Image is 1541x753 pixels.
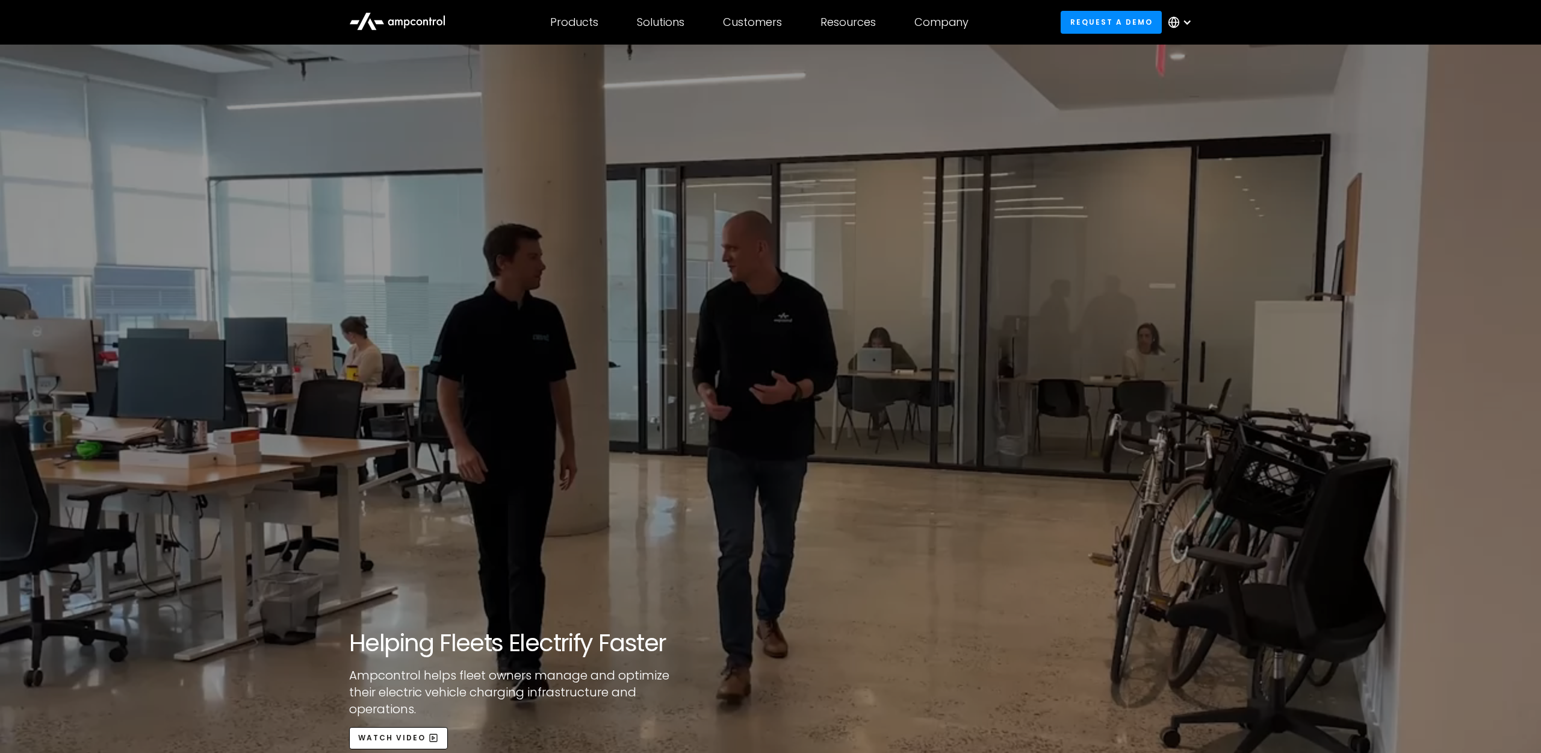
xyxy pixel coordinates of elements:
[723,16,782,29] div: Customers
[820,16,876,29] div: Resources
[550,16,598,29] div: Products
[914,16,969,29] div: Company
[1061,11,1162,33] a: Request a demo
[637,16,684,29] div: Solutions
